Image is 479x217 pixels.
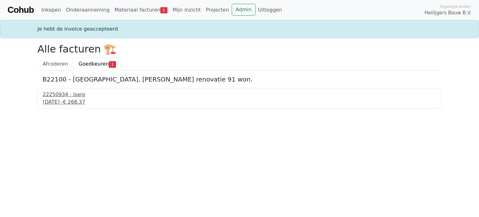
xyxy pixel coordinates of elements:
[73,57,121,71] a: Goedkeuren1
[424,9,472,17] span: Heilijgers Bouw B.V.
[256,4,285,16] a: Uitloggen
[79,61,109,67] span: Goedkeuren
[203,4,232,16] a: Projecten
[34,25,445,33] div: Je hebt de invoice geaccepteerd
[43,91,436,98] div: 22250934 - Isero
[170,4,203,16] a: Mijn inzicht
[112,4,170,16] a: Materiaal facturen1
[43,91,436,106] a: 22250934 - Isero[DATE] -€ 268,37
[160,7,167,13] span: 1
[43,61,68,67] span: Afcoderen
[440,3,472,9] span: Ingelogd onder:
[43,98,436,106] div: [DATE] -
[37,43,442,55] h2: Alle facturen 🏗️
[64,4,112,16] a: Onderaanneming
[232,4,256,16] a: Admin
[109,61,116,67] span: 1
[42,76,437,83] h5: B22100 - [GEOGRAPHIC_DATA], [PERSON_NAME] renovatie 91 won.
[39,4,63,16] a: Inkopen
[63,99,85,105] span: € 268,37
[37,57,73,71] a: Afcoderen
[7,2,34,17] a: Cohub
